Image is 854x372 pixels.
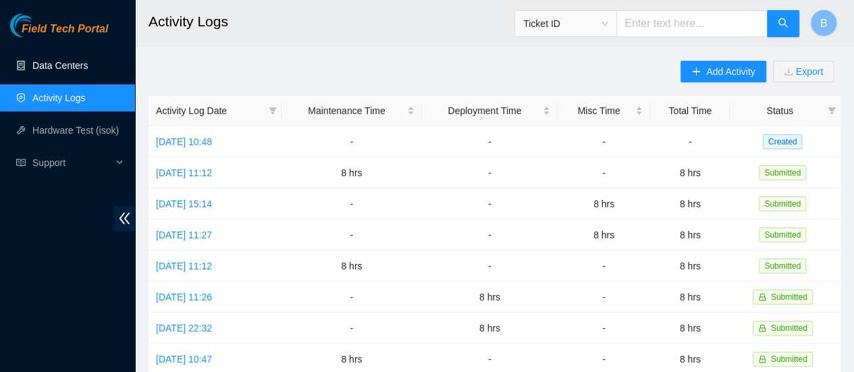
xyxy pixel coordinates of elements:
td: 8 hrs [650,157,730,188]
input: Enter text here... [616,10,768,37]
span: Submitted [771,354,807,364]
td: 8 hrs [422,313,558,344]
img: Akamai Technologies [10,14,68,37]
a: Data Centers [32,60,88,71]
a: Akamai TechnologiesField Tech Portal [10,24,108,42]
td: - [282,219,422,250]
button: downloadExport [773,61,834,82]
span: Submitted [759,165,806,180]
span: B [820,15,828,32]
td: 8 hrs [650,282,730,313]
span: lock [758,293,766,301]
td: 8 hrs [650,188,730,219]
td: 8 hrs [650,250,730,282]
span: double-left [114,206,135,231]
td: 8 hrs [650,219,730,250]
a: [DATE] 11:26 [156,292,212,302]
span: filter [269,107,277,115]
a: [DATE] 11:12 [156,167,212,178]
span: Status [737,103,822,118]
span: search [778,18,789,30]
span: filter [266,101,279,121]
span: lock [758,355,766,363]
td: - [282,282,422,313]
td: - [558,313,651,344]
span: lock [758,324,766,332]
span: Submitted [759,228,806,242]
td: - [558,250,651,282]
span: Support [32,149,112,176]
span: Submitted [771,292,807,302]
a: [DATE] 15:14 [156,198,212,209]
a: [DATE] 22:32 [156,323,212,334]
td: 8 hrs [558,188,651,219]
span: filter [825,101,838,121]
a: [DATE] 11:12 [156,261,212,271]
td: 8 hrs [558,219,651,250]
td: - [558,126,651,157]
a: [DATE] 11:27 [156,230,212,240]
span: Created [763,134,803,149]
td: - [422,188,558,219]
td: - [422,157,558,188]
td: - [282,126,422,157]
span: Submitted [771,323,807,333]
button: search [767,10,799,37]
span: read [16,158,26,167]
span: filter [828,107,836,115]
td: 8 hrs [650,313,730,344]
th: Total Time [650,96,730,126]
button: plusAdd Activity [680,61,766,82]
td: - [282,188,422,219]
a: Activity Logs [32,92,86,103]
a: [DATE] 10:48 [156,136,212,147]
td: 8 hrs [282,250,422,282]
span: Ticket ID [523,14,608,34]
button: B [810,9,837,36]
span: Submitted [759,196,806,211]
span: plus [691,67,701,78]
span: Field Tech Portal [22,23,108,36]
span: Activity Log Date [156,103,263,118]
td: - [422,219,558,250]
span: Submitted [759,259,806,273]
td: - [650,126,730,157]
td: - [282,313,422,344]
td: - [422,250,558,282]
a: [DATE] 10:47 [156,354,212,365]
td: 8 hrs [422,282,558,313]
span: Add Activity [706,64,755,79]
td: 8 hrs [282,157,422,188]
a: Hardware Test (isok) [32,125,119,136]
td: - [558,282,651,313]
td: - [558,157,651,188]
td: - [422,126,558,157]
